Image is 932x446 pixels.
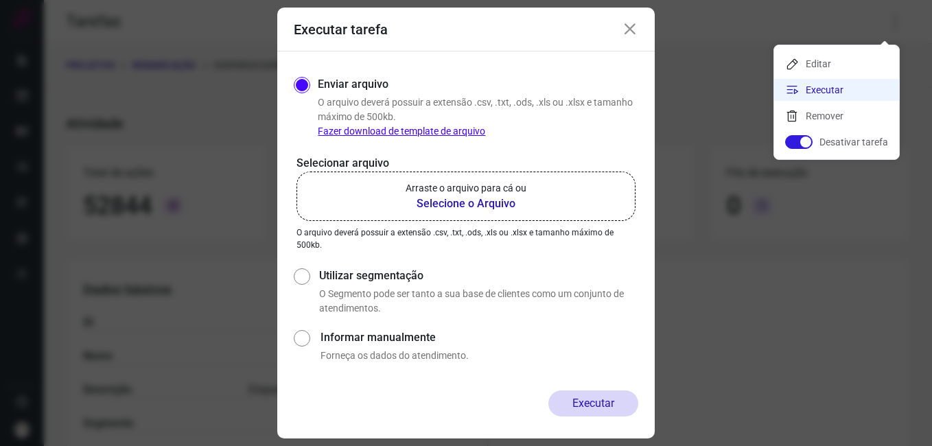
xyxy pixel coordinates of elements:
label: Informar manualmente [321,329,638,346]
p: O arquivo deverá possuir a extensão .csv, .txt, .ods, .xls ou .xlsx e tamanho máximo de 500kb. [296,226,636,251]
label: Enviar arquivo [318,76,388,93]
p: O Segmento pode ser tanto a sua base de clientes como um conjunto de atendimentos. [319,287,638,316]
p: Selecionar arquivo [296,155,636,172]
li: Executar [774,79,899,101]
li: Desativar tarefa [774,131,899,153]
label: Utilizar segmentação [319,268,638,284]
li: Remover [774,105,899,127]
p: Forneça os dados do atendimento. [321,349,638,363]
p: Arraste o arquivo para cá ou [406,181,526,196]
a: Fazer download de template de arquivo [318,126,485,137]
li: Editar [774,53,899,75]
p: O arquivo deverá possuir a extensão .csv, .txt, .ods, .xls ou .xlsx e tamanho máximo de 500kb. [318,95,638,139]
h3: Executar tarefa [294,21,388,38]
button: Executar [548,390,638,416]
b: Selecione o Arquivo [406,196,526,212]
